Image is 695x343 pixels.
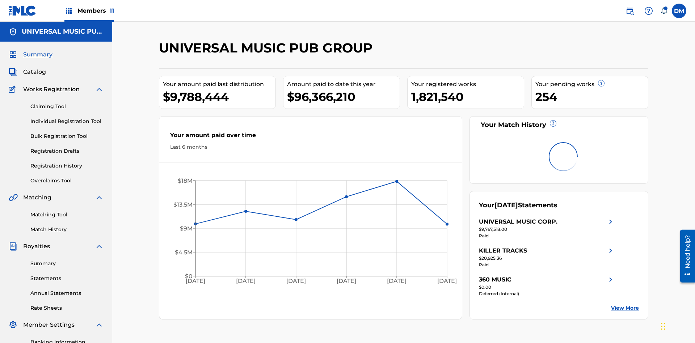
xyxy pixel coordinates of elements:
a: Individual Registration Tool [30,118,104,125]
a: Public Search [623,4,637,18]
img: Catalog [9,68,17,76]
img: Matching [9,193,18,202]
span: Member Settings [23,321,75,329]
div: $0.00 [479,284,615,291]
span: Matching [23,193,51,202]
span: [DATE] [494,201,518,209]
img: right chevron icon [606,246,615,255]
a: Summary [30,260,104,267]
h2: UNIVERSAL MUSIC PUB GROUP [159,40,376,56]
div: Deferred (Internal) [479,291,615,297]
a: Matching Tool [30,211,104,219]
img: right chevron icon [606,217,615,226]
a: Statements [30,275,104,282]
div: Last 6 months [170,143,451,151]
tspan: $4.5M [175,249,193,256]
img: Royalties [9,242,17,251]
div: Help [641,4,656,18]
div: Drag [661,316,665,337]
a: Rate Sheets [30,304,104,312]
div: 1,821,540 [411,89,524,105]
div: $9,767,518.00 [479,226,615,233]
a: 360 MUSICright chevron icon$0.00Deferred (Internal) [479,275,615,297]
img: Member Settings [9,321,17,329]
div: $9,788,444 [163,89,275,105]
div: 254 [535,89,648,105]
span: Catalog [23,68,46,76]
span: Royalties [23,242,50,251]
img: Summary [9,50,17,59]
a: UNIVERSAL MUSIC CORP.right chevron icon$9,767,518.00Paid [479,217,615,239]
tspan: $13.5M [173,201,193,208]
span: Members [77,7,114,15]
img: MLC Logo [9,5,37,16]
img: expand [95,193,104,202]
div: $96,366,210 [287,89,400,105]
img: Works Registration [9,85,18,94]
a: View More [611,304,639,312]
a: Registration Drafts [30,147,104,155]
tspan: $0 [185,273,193,280]
iframe: Chat Widget [659,308,695,343]
tspan: [DATE] [236,278,256,285]
div: Amount paid to date this year [287,80,400,89]
a: Registration History [30,162,104,170]
div: Your Statements [479,200,557,210]
div: Your amount paid last distribution [163,80,275,89]
img: help [644,7,653,15]
div: Your Match History [479,120,639,130]
a: KILLER TRACKSright chevron icon$20,925.36Paid [479,246,615,268]
a: Overclaims Tool [30,177,104,185]
div: $20,925.36 [479,255,615,262]
tspan: [DATE] [337,278,356,285]
img: expand [95,85,104,94]
img: search [625,7,634,15]
img: Top Rightsholders [64,7,73,15]
a: Match History [30,226,104,233]
span: Works Registration [23,85,80,94]
span: Summary [23,50,52,59]
div: Paid [479,233,615,239]
div: Notifications [660,7,667,14]
tspan: [DATE] [186,278,205,285]
div: User Menu [672,4,686,18]
a: Annual Statements [30,289,104,297]
div: Your pending works [535,80,648,89]
h5: UNIVERSAL MUSIC PUB GROUP [22,27,104,36]
img: expand [95,242,104,251]
span: 11 [110,7,114,14]
img: expand [95,321,104,329]
a: SummarySummary [9,50,52,59]
tspan: [DATE] [438,278,457,285]
tspan: [DATE] [286,278,306,285]
div: 360 MUSIC [479,275,511,284]
span: ? [598,80,604,86]
img: preloader [544,137,583,176]
tspan: $9M [180,225,193,232]
div: KILLER TRACKS [479,246,527,255]
div: Your amount paid over time [170,131,451,143]
img: Accounts [9,27,17,36]
tspan: $18M [178,177,193,184]
div: Your registered works [411,80,524,89]
img: right chevron icon [606,275,615,284]
a: Bulk Registration Tool [30,132,104,140]
span: ? [550,120,556,126]
a: Claiming Tool [30,103,104,110]
tspan: [DATE] [387,278,407,285]
iframe: Resource Center [675,227,695,286]
a: CatalogCatalog [9,68,46,76]
div: UNIVERSAL MUSIC CORP. [479,217,557,226]
div: Paid [479,262,615,268]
